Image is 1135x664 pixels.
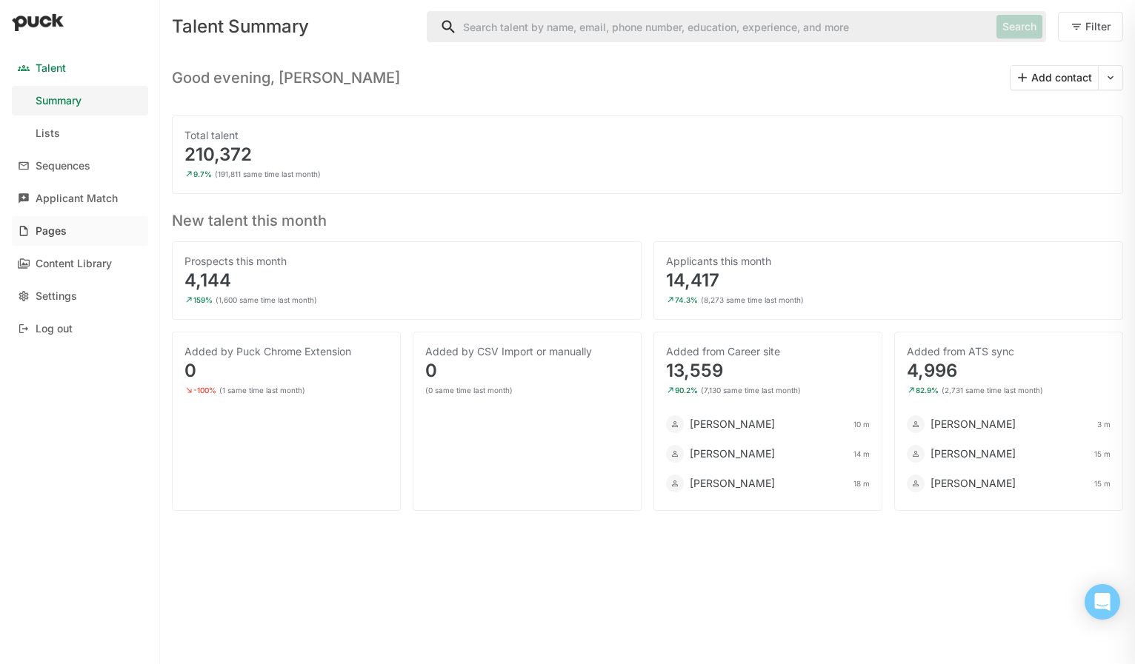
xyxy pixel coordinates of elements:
div: (8,273 same time last month) [701,295,804,304]
div: 0 [184,362,388,380]
a: Pages [12,216,148,246]
div: -100% [193,386,216,395]
a: Applicant Match [12,184,148,213]
div: (1,600 same time last month) [216,295,317,304]
button: Filter [1058,12,1123,41]
div: Lists [36,127,60,140]
div: [PERSON_NAME] [931,476,1016,491]
div: Summary [36,95,81,107]
div: 14,417 [666,272,1111,289]
div: [PERSON_NAME] [690,417,775,432]
div: Pages [36,225,67,238]
a: Sequences [12,151,148,181]
div: Added by CSV Import or manually [425,344,629,359]
a: Summary [12,86,148,115]
div: 14 m [853,449,870,458]
input: Search [427,12,991,41]
div: 0 [425,362,629,380]
h3: Good evening, [PERSON_NAME] [172,69,400,87]
div: 15 m [1094,479,1111,488]
div: Open Intercom Messenger [1085,584,1120,620]
h3: New talent this month [172,206,1123,229]
div: 10 m [853,420,870,429]
div: 15 m [1094,449,1111,458]
div: (7,130 same time last month) [701,386,801,395]
div: Settings [36,290,77,303]
div: Total talent [184,128,1111,143]
a: Content Library [12,249,148,278]
div: Added by Puck Chrome Extension [184,344,388,359]
div: 90.2% [675,386,698,395]
div: 74.3% [675,295,698,304]
div: Added from Career site [666,344,870,359]
a: Talent [12,53,148,83]
div: 159% [193,295,213,304]
div: (2,731 same time last month) [942,386,1043,395]
div: 9.7% [193,170,212,178]
div: Talent Summary [172,18,415,36]
div: Applicant Match [36,192,118,205]
div: [PERSON_NAME] [690,476,775,491]
div: 210,372 [184,146,1111,164]
div: Log out [36,323,73,335]
div: [PERSON_NAME] [931,417,1016,432]
div: [PERSON_NAME] [931,446,1016,461]
a: Settings [12,281,148,311]
div: 4,144 [184,272,629,289]
div: 3 m [1097,420,1111,429]
div: [PERSON_NAME] [690,446,775,461]
div: Talent [36,62,66,75]
div: (0 same time last month) [425,386,513,395]
div: (191,811 same time last month) [215,170,321,178]
div: 13,559 [666,362,870,380]
div: Added from ATS sync [907,344,1111,359]
div: Content Library [36,258,112,270]
div: (1 same time last month) [219,386,305,395]
div: Applicants this month [666,254,1111,269]
div: 18 m [853,479,870,488]
div: 4,996 [907,362,1111,380]
div: Sequences [36,160,90,172]
div: 82.9% [916,386,939,395]
div: Prospects this month [184,254,629,269]
a: Lists [12,118,148,148]
button: Add contact [1011,66,1098,90]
